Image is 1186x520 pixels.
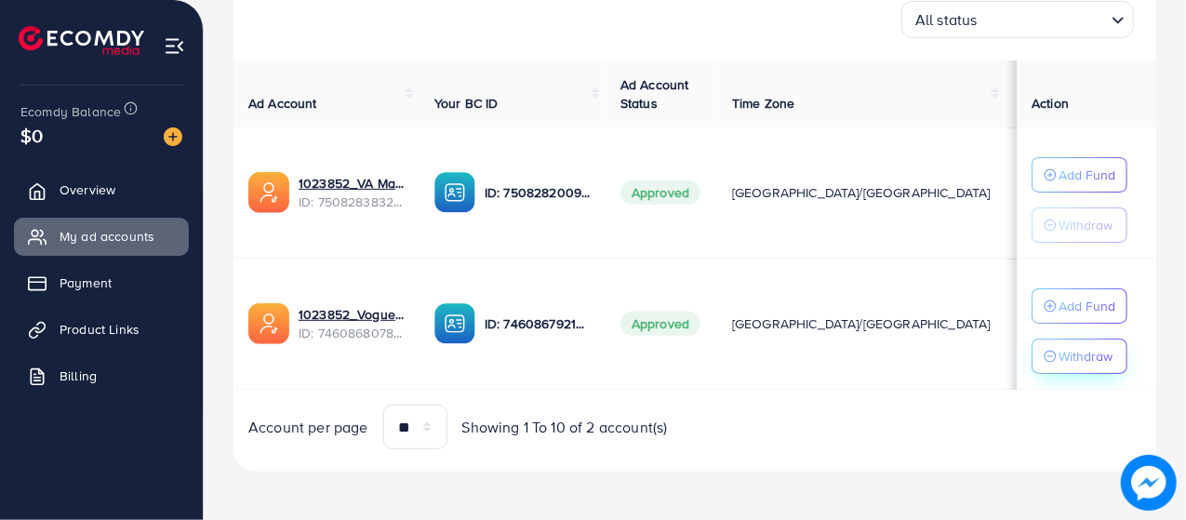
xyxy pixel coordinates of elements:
[19,26,144,55] img: logo
[620,312,700,336] span: Approved
[299,305,405,324] a: 1023852_Vogue [US_STATE] Ads Account_1737118722760
[14,171,189,208] a: Overview
[1059,214,1113,236] p: Withdraw
[1032,288,1127,324] button: Add Fund
[1032,94,1069,113] span: Action
[462,417,668,438] span: Showing 1 To 10 of 2 account(s)
[248,94,317,113] span: Ad Account
[485,181,591,204] p: ID: 7508282009928794119
[248,303,289,344] img: ic-ads-acc.e4c84228.svg
[14,311,189,348] a: Product Links
[1121,455,1177,511] img: image
[1032,157,1127,193] button: Add Fund
[60,367,97,385] span: Billing
[299,174,405,212] div: <span class='underline'>1023852_VA May_1748158575054</span></br>7508283832807030785
[434,94,499,113] span: Your BC ID
[620,75,689,113] span: Ad Account Status
[248,417,368,438] span: Account per page
[732,94,794,113] span: Time Zone
[901,1,1134,38] div: Search for option
[248,172,289,213] img: ic-ads-acc.e4c84228.svg
[60,227,154,246] span: My ad accounts
[14,264,189,301] a: Payment
[20,122,43,149] span: $0
[1032,207,1127,243] button: Withdraw
[60,320,140,339] span: Product Links
[434,172,475,213] img: ic-ba-acc.ded83a64.svg
[14,218,189,255] a: My ad accounts
[60,180,115,199] span: Overview
[1059,295,1115,317] p: Add Fund
[164,127,182,146] img: image
[912,7,981,33] span: All status
[485,313,591,335] p: ID: 7460867921045143569
[434,303,475,344] img: ic-ba-acc.ded83a64.svg
[299,305,405,343] div: <span class='underline'>1023852_Vogue Alaska Ads Account_1737118722760</span></br>746086807884336...
[732,183,991,202] span: [GEOGRAPHIC_DATA]/[GEOGRAPHIC_DATA]
[20,102,121,121] span: Ecomdy Balance
[983,3,1104,33] input: Search for option
[299,174,405,193] a: 1023852_VA May_1748158575054
[14,357,189,394] a: Billing
[299,324,405,342] span: ID: 7460868078843363329
[164,35,185,57] img: menu
[60,273,112,292] span: Payment
[1059,164,1115,186] p: Add Fund
[732,314,991,333] span: [GEOGRAPHIC_DATA]/[GEOGRAPHIC_DATA]
[620,180,700,205] span: Approved
[299,193,405,211] span: ID: 7508283832807030785
[1059,345,1113,367] p: Withdraw
[1032,339,1127,374] button: Withdraw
